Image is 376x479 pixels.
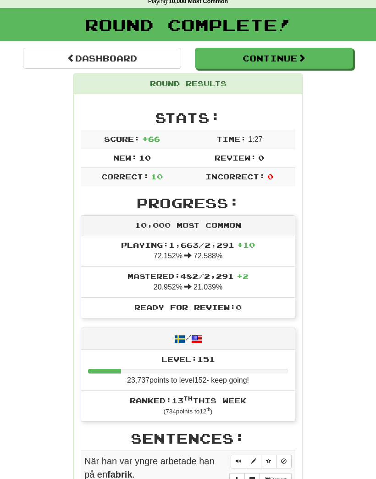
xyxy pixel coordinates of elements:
span: New: [113,153,137,162]
h2: Stats: [81,110,295,125]
span: 0 [267,172,273,181]
span: 1 : 27 [248,135,262,143]
span: 10 [139,153,151,162]
span: Time: [216,134,246,143]
span: Score: [104,134,140,143]
small: ( 734 points to 12 ) [164,408,213,415]
div: Sentence controls [231,455,292,468]
div: / [81,328,295,350]
span: Review: [215,153,256,162]
div: Round Results [74,74,302,94]
button: Toggle ignore [276,455,292,468]
span: Incorrect: [205,172,265,181]
li: 23,737 points to level 152 - keep going! [81,350,295,391]
span: Mastered: 482 / 2,291 [127,272,249,280]
button: Edit sentence [246,455,261,468]
button: Continue [195,48,353,69]
div: 10,000 Most Common [81,216,295,236]
span: Playing: 1,663 / 2,291 [121,240,255,249]
span: + 66 [142,134,160,143]
button: Play sentence audio [231,455,246,468]
h1: Round Complete! [3,16,373,34]
h2: Progress: [81,195,295,211]
span: Correct: [101,172,149,181]
li: 72.152% 72.588% [81,235,295,267]
h2: Sentences: [81,431,295,446]
span: Ready for Review: 0 [134,303,242,312]
li: 20.952% 21.039% [81,266,295,298]
sup: th [206,407,210,412]
span: 0 [258,153,264,162]
sup: th [183,395,193,401]
a: Dashboard [23,48,181,69]
button: Toggle favorite [261,455,276,468]
span: Level: 151 [161,355,215,363]
span: + 2 [237,272,249,280]
span: Ranked: 13 this week [130,396,246,405]
span: + 10 [237,240,255,249]
span: 10 [151,172,163,181]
